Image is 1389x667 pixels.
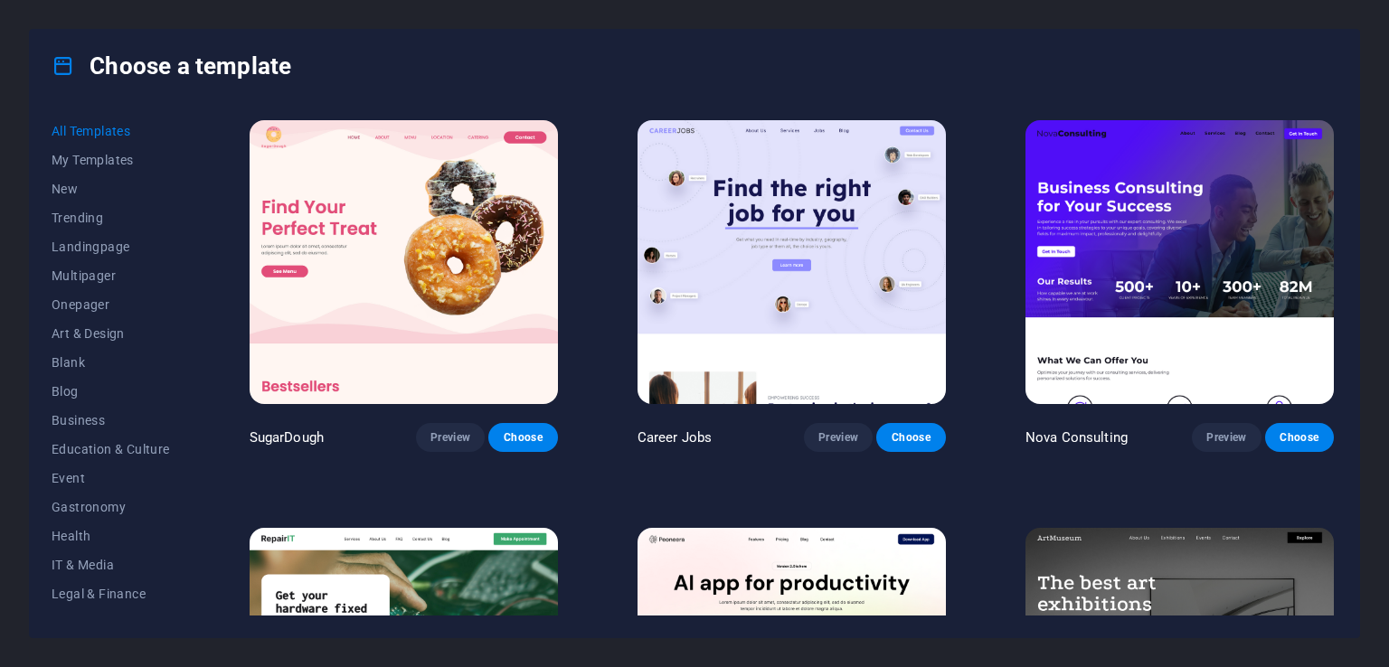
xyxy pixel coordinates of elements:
[52,124,170,138] span: All Templates
[52,558,170,572] span: IT & Media
[52,377,170,406] button: Blog
[52,493,170,521] button: Gastronomy
[1206,430,1246,445] span: Preview
[250,428,324,446] p: SugarDough
[52,211,170,225] span: Trending
[52,355,170,370] span: Blank
[1025,428,1128,446] p: Nova Consulting
[52,435,170,464] button: Education & Culture
[52,348,170,377] button: Blank
[52,117,170,146] button: All Templates
[52,529,170,543] span: Health
[430,430,470,445] span: Preview
[250,120,558,404] img: SugarDough
[818,430,858,445] span: Preview
[1025,120,1334,404] img: Nova Consulting
[52,182,170,196] span: New
[52,203,170,232] button: Trending
[52,319,170,348] button: Art & Design
[52,608,170,637] button: Non-Profit
[52,587,170,601] span: Legal & Finance
[52,146,170,174] button: My Templates
[52,290,170,319] button: Onepager
[1265,423,1334,452] button: Choose
[1192,423,1261,452] button: Preview
[891,430,931,445] span: Choose
[488,423,557,452] button: Choose
[52,579,170,608] button: Legal & Finance
[52,442,170,456] span: Education & Culture
[52,471,170,485] span: Event
[52,406,170,435] button: Business
[52,240,170,254] span: Landingpage
[52,384,170,399] span: Blog
[52,153,170,167] span: My Templates
[52,52,291,80] h4: Choose a template
[52,500,170,514] span: Gastronomy
[52,232,170,261] button: Landingpage
[52,550,170,579] button: IT & Media
[1280,430,1319,445] span: Choose
[416,423,485,452] button: Preview
[52,326,170,341] span: Art & Design
[804,423,873,452] button: Preview
[503,430,543,445] span: Choose
[638,428,713,446] p: Career Jobs
[638,120,946,404] img: Career Jobs
[876,423,945,452] button: Choose
[52,174,170,203] button: New
[52,268,170,283] span: Multipager
[52,261,170,290] button: Multipager
[52,464,170,493] button: Event
[52,521,170,550] button: Health
[52,413,170,427] span: Business
[52,297,170,312] span: Onepager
